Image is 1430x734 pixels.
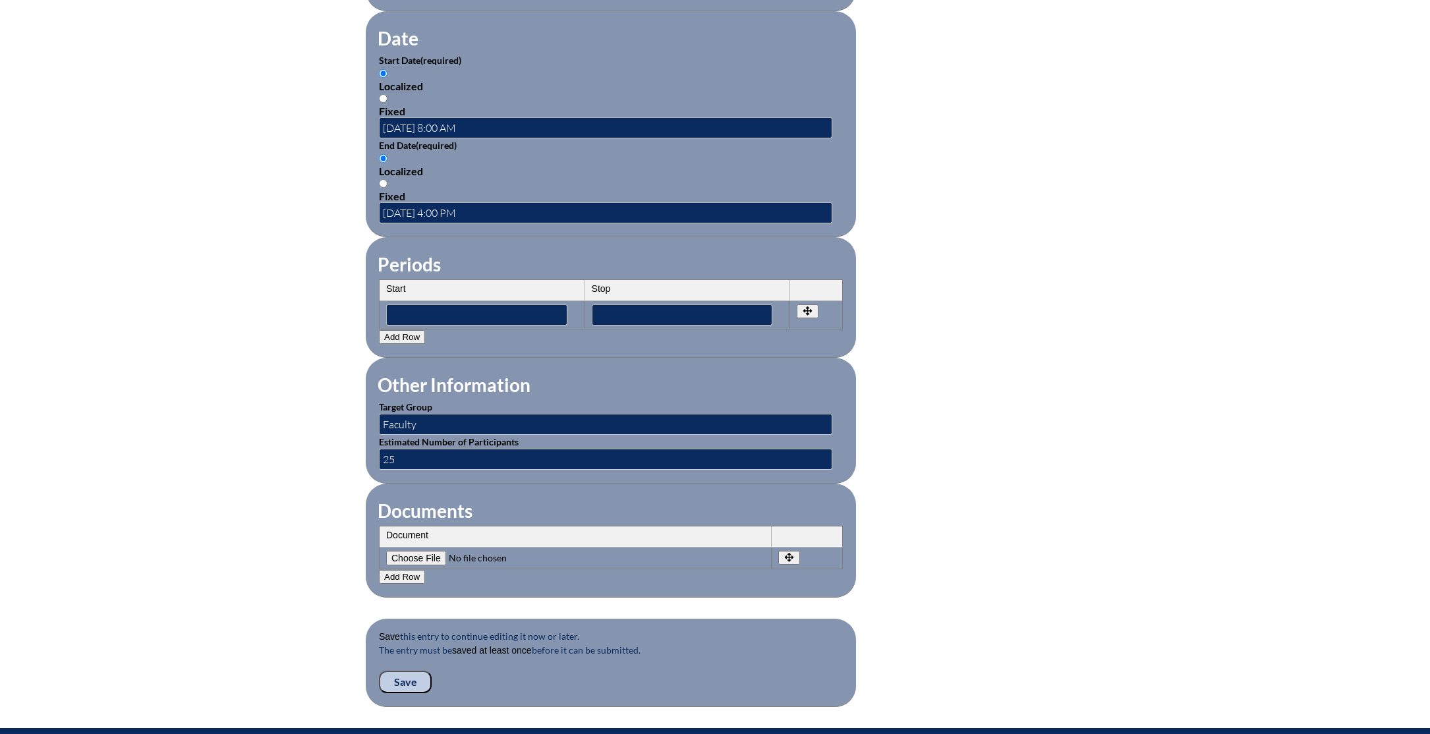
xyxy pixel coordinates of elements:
b: saved at least once [452,645,532,656]
input: Fixed [379,94,387,103]
span: (required) [416,140,457,151]
b: Save [379,631,400,642]
input: Localized [379,69,387,78]
div: Localized [379,165,843,177]
legend: Other Information [376,374,532,396]
legend: Documents [376,499,474,522]
button: Add Row [379,570,425,584]
p: The entry must be before it can be submitted. [379,643,843,671]
div: Fixed [379,190,843,202]
th: Stop [585,280,791,301]
th: Document [380,526,772,548]
div: Fixed [379,105,843,117]
label: Target Group [379,401,432,412]
th: Start [380,280,585,301]
input: Fixed [379,179,387,188]
label: Estimated Number of Participants [379,436,519,447]
legend: Periods [376,253,442,275]
button: Add Row [379,330,425,344]
legend: Date [376,27,420,49]
label: End Date [379,140,457,151]
input: Save [379,671,432,693]
div: Localized [379,80,843,92]
span: (required) [420,55,461,66]
p: this entry to continue editing it now or later. [379,629,843,643]
label: Start Date [379,55,461,66]
input: Localized [379,154,387,163]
